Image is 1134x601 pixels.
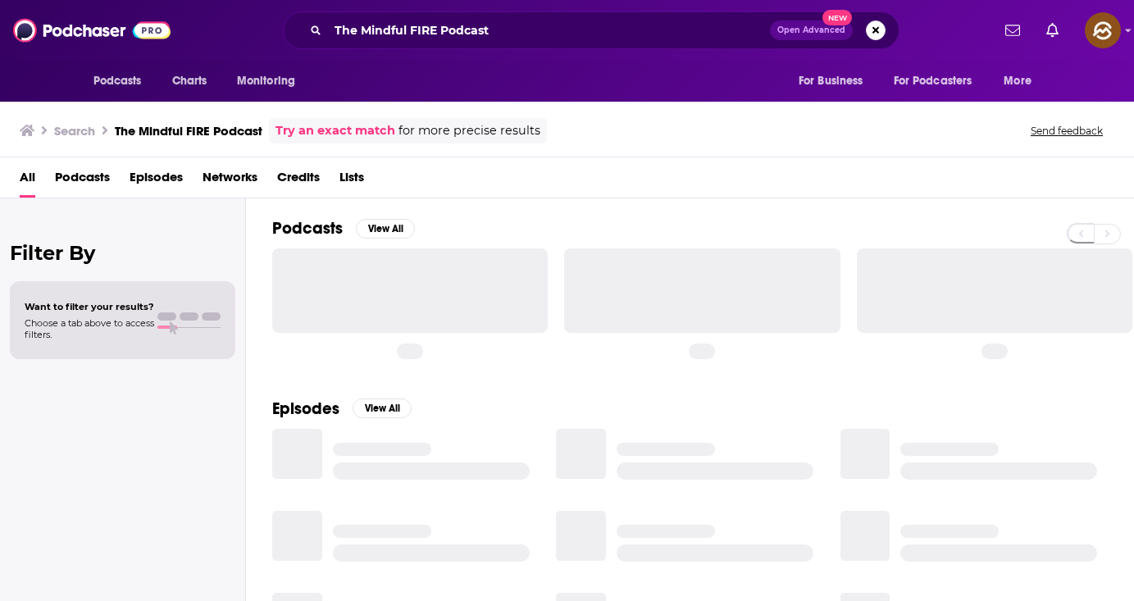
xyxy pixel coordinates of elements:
a: Try an exact match [276,121,395,140]
span: Logged in as hey85204 [1085,12,1121,48]
span: Open Advanced [777,26,845,34]
img: User Profile [1085,12,1121,48]
span: Want to filter your results? [25,301,154,312]
a: Show notifications dropdown [999,16,1027,44]
a: Lists [339,164,364,198]
button: View All [353,398,412,418]
a: EpisodesView All [272,398,412,419]
h2: Filter By [10,241,235,265]
button: open menu [883,66,996,97]
a: Credits [277,164,320,198]
span: For Business [799,70,863,93]
a: Networks [203,164,257,198]
a: Podcasts [55,164,110,198]
span: Charts [172,70,207,93]
button: open menu [992,66,1052,97]
span: Podcasts [93,70,142,93]
a: Show notifications dropdown [1040,16,1065,44]
span: Monitoring [237,70,295,93]
span: Choose a tab above to access filters. [25,317,154,340]
button: open menu [787,66,884,97]
span: For Podcasters [894,70,972,93]
img: Podchaser - Follow, Share and Rate Podcasts [13,15,171,46]
button: Send feedback [1026,124,1108,138]
button: View All [356,219,415,239]
a: PodcastsView All [272,218,415,239]
a: Episodes [130,164,183,198]
h2: Podcasts [272,218,343,239]
a: All [20,164,35,198]
span: for more precise results [398,121,540,140]
h3: The Mindful FIRE Podcast [115,123,262,139]
button: Open AdvancedNew [770,20,853,40]
a: Charts [162,66,217,97]
h3: Search [54,123,95,139]
button: open menu [82,66,163,97]
h2: Episodes [272,398,339,419]
button: Show profile menu [1085,12,1121,48]
input: Search podcasts, credits, & more... [328,17,770,43]
span: More [1004,70,1032,93]
div: Search podcasts, credits, & more... [283,11,899,49]
span: New [822,10,852,25]
button: open menu [225,66,317,97]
